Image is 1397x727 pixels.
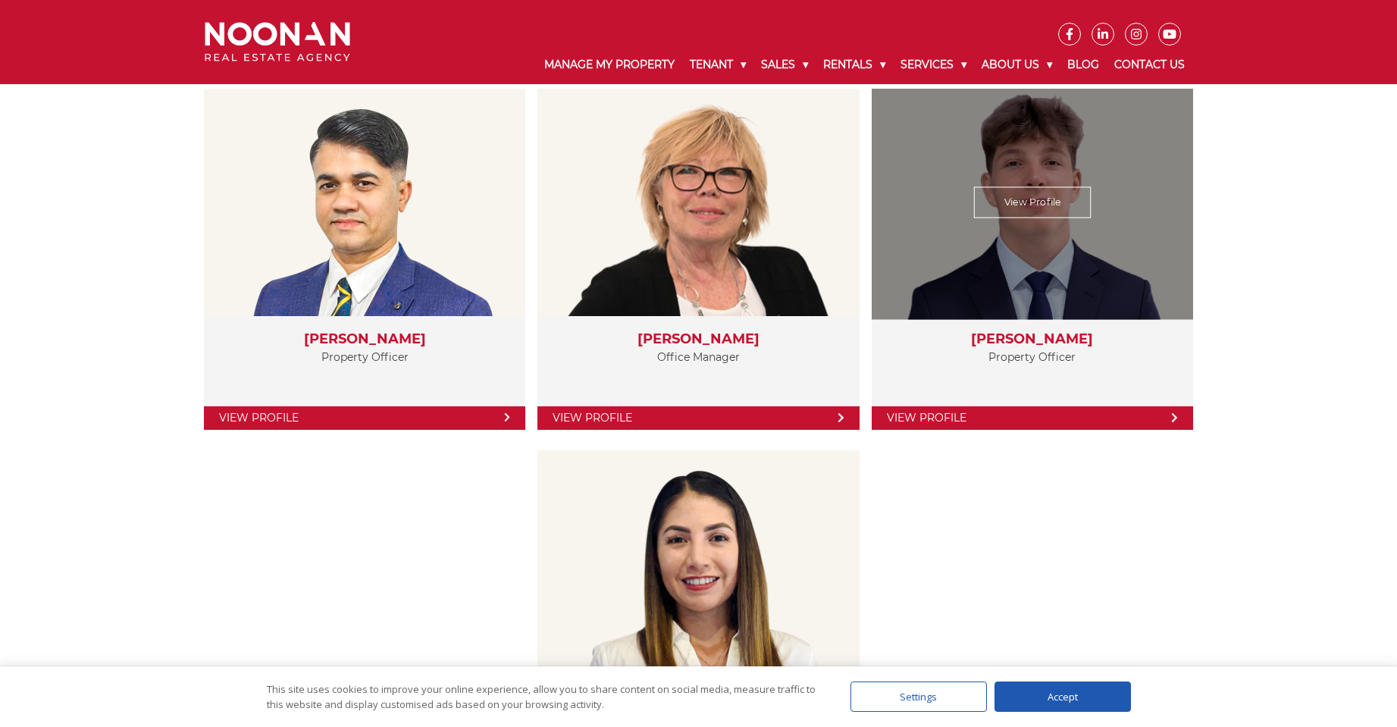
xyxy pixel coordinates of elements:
p: Property Officer [887,348,1178,367]
div: Settings [850,682,987,712]
p: Office Manager [553,348,844,367]
a: Rentals [816,45,893,84]
a: Tenant [682,45,753,84]
a: View Profile [974,186,1092,218]
a: View Profile [537,406,859,430]
p: Property Officer [219,348,510,367]
a: About Us [974,45,1060,84]
a: Services [893,45,974,84]
a: View Profile [872,406,1193,430]
a: View Profile [204,406,525,430]
a: Manage My Property [537,45,682,84]
h3: [PERSON_NAME] [219,331,510,348]
div: This site uses cookies to improve your online experience, allow you to share content on social me... [267,682,820,712]
h3: [PERSON_NAME] [553,331,844,348]
h3: [PERSON_NAME] [887,331,1178,348]
a: Blog [1060,45,1107,84]
img: Noonan Real Estate Agency [205,22,350,62]
a: Contact Us [1107,45,1192,84]
a: Sales [753,45,816,84]
div: Accept [995,682,1131,712]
